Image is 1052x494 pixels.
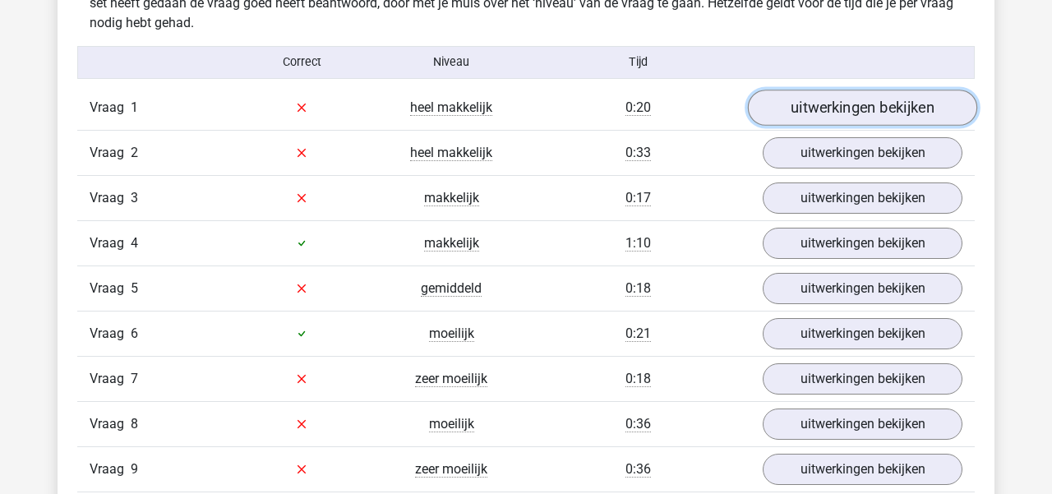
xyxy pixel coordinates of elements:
[90,233,131,253] span: Vraag
[763,454,962,485] a: uitwerkingen bekijken
[625,461,651,478] span: 0:36
[90,369,131,389] span: Vraag
[90,324,131,344] span: Vraag
[763,273,962,304] a: uitwerkingen bekijken
[625,235,651,252] span: 1:10
[625,325,651,342] span: 0:21
[424,190,479,206] span: makkelijk
[763,228,962,259] a: uitwerkingen bekijken
[763,182,962,214] a: uitwerkingen bekijken
[429,416,474,432] span: moeilijk
[763,409,962,440] a: uitwerkingen bekijken
[748,90,977,126] a: uitwerkingen bekijken
[625,145,651,161] span: 0:33
[131,371,138,386] span: 7
[424,235,479,252] span: makkelijk
[131,235,138,251] span: 4
[625,99,651,116] span: 0:20
[625,190,651,206] span: 0:17
[90,414,131,434] span: Vraag
[763,318,962,349] a: uitwerkingen bekijken
[228,53,377,71] div: Correct
[625,371,651,387] span: 0:18
[429,325,474,342] span: moeilijk
[410,145,492,161] span: heel makkelijk
[131,280,138,296] span: 5
[415,461,487,478] span: zeer moeilijk
[90,459,131,479] span: Vraag
[90,98,131,118] span: Vraag
[421,280,482,297] span: gemiddeld
[625,280,651,297] span: 0:18
[625,416,651,432] span: 0:36
[376,53,526,71] div: Niveau
[131,99,138,115] span: 1
[131,190,138,205] span: 3
[90,188,131,208] span: Vraag
[131,325,138,341] span: 6
[526,53,750,71] div: Tijd
[763,363,962,395] a: uitwerkingen bekijken
[131,461,138,477] span: 9
[763,137,962,169] a: uitwerkingen bekijken
[415,371,487,387] span: zeer moeilijk
[90,143,131,163] span: Vraag
[410,99,492,116] span: heel makkelijk
[131,145,138,160] span: 2
[131,416,138,432] span: 8
[90,279,131,298] span: Vraag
